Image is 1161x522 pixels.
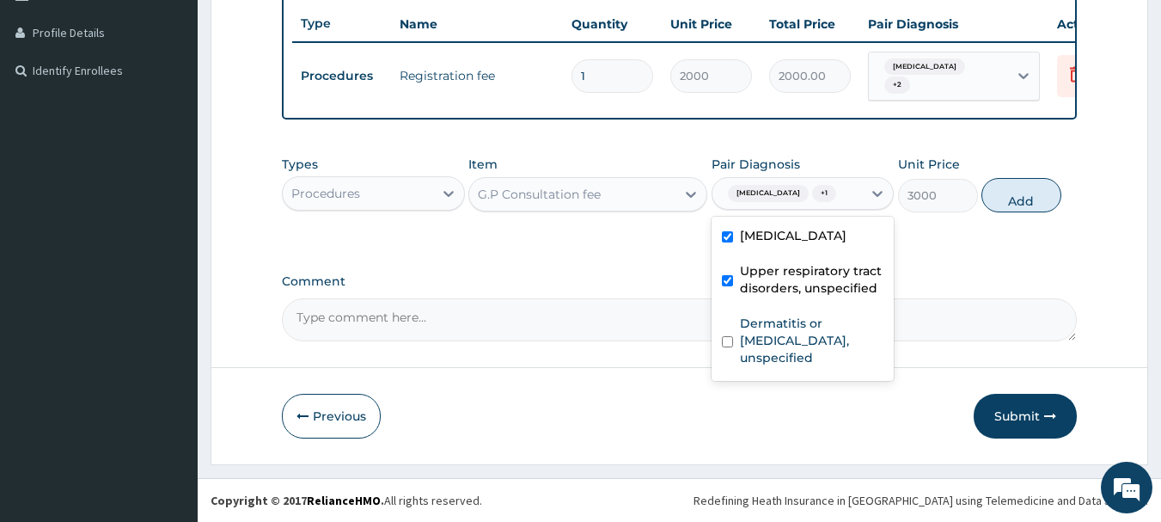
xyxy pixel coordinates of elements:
button: Previous [282,394,381,439]
textarea: Type your message and hit 'Enter' [9,343,327,403]
span: [MEDICAL_DATA] [728,185,809,202]
th: Pair Diagnosis [859,7,1048,41]
div: Chat with us now [89,96,289,119]
th: Quantity [563,7,662,41]
div: Minimize live chat window [282,9,323,50]
div: Redefining Heath Insurance in [GEOGRAPHIC_DATA] using Telemedicine and Data Science! [694,492,1148,509]
div: G.P Consultation fee [478,186,601,203]
label: Unit Price [898,156,960,173]
label: Pair Diagnosis [712,156,800,173]
label: Dermatitis or [MEDICAL_DATA], unspecified [740,315,884,366]
footer: All rights reserved. [198,478,1161,522]
button: Add [981,178,1061,212]
th: Actions [1048,7,1134,41]
th: Unit Price [662,7,761,41]
label: [MEDICAL_DATA] [740,227,846,244]
button: Submit [974,394,1077,439]
label: Upper respiratory tract disorders, unspecified [740,262,884,297]
th: Name [391,7,563,41]
label: Item [468,156,498,173]
a: RelianceHMO [307,493,381,508]
td: Procedures [292,60,391,92]
th: Total Price [761,7,859,41]
span: [MEDICAL_DATA] [884,58,965,76]
span: + 2 [884,77,910,94]
span: + 1 [812,185,836,202]
img: d_794563401_company_1708531726252_794563401 [32,86,70,129]
label: Comment [282,274,1078,289]
label: Types [282,157,318,172]
span: We're online! [100,153,237,327]
td: Registration fee [391,58,563,93]
strong: Copyright © 2017 . [211,493,384,508]
th: Type [292,8,391,40]
div: Procedures [291,185,360,202]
